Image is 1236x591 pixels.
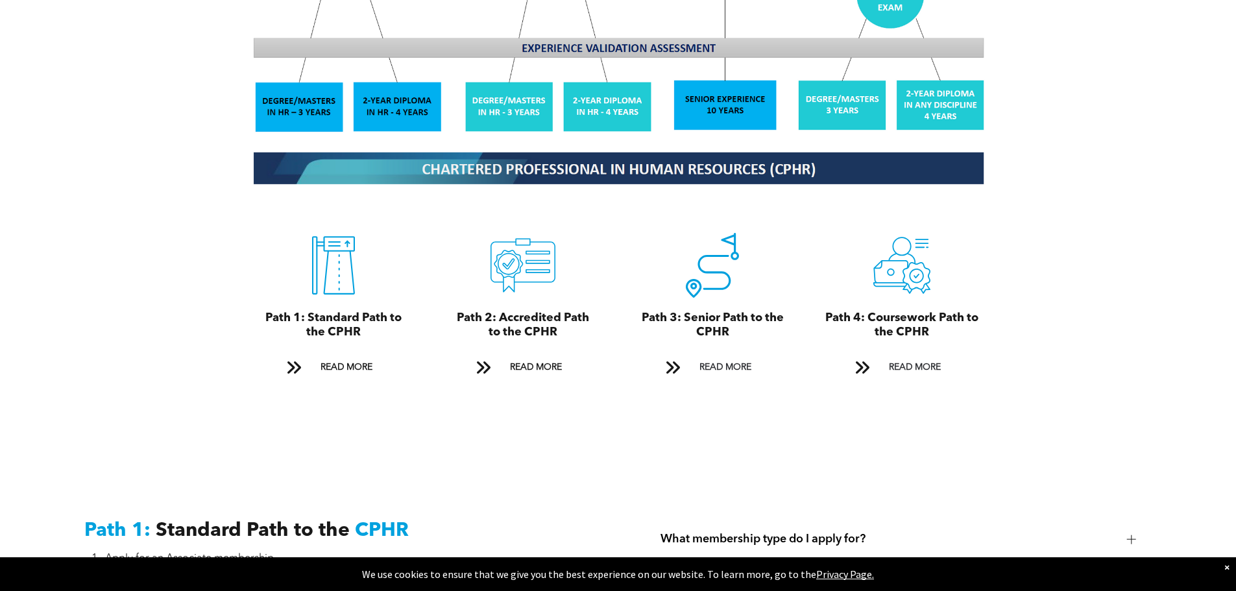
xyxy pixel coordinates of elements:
[825,312,978,338] span: Path 4: Coursework Path to the CPHR
[265,312,402,338] span: Path 1: Standard Path to the CPHR
[1224,561,1230,573] div: Dismiss notification
[105,553,274,564] span: Apply for an Associate membership
[505,356,566,380] span: READ MORE
[816,568,874,581] a: Privacy Page.
[467,356,579,380] a: READ MORE
[642,312,784,338] span: Path 3: Senior Path to the CPHR
[884,356,945,380] span: READ MORE
[355,521,409,540] span: CPHR
[156,521,350,540] span: Standard Path to the
[457,312,589,338] span: Path 2: Accredited Path to the CPHR
[695,356,756,380] span: READ MORE
[660,532,1117,546] span: What membership type do I apply for?
[316,356,377,380] span: READ MORE
[657,356,768,380] a: READ MORE
[84,521,151,540] span: Path 1:
[846,356,958,380] a: READ MORE
[278,356,389,380] a: READ MORE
